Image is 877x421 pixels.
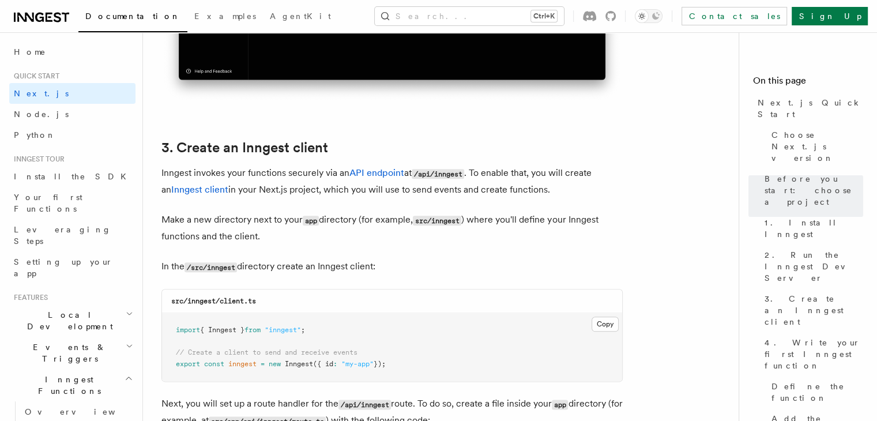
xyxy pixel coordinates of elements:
[765,217,863,240] span: 1. Install Inngest
[161,140,328,156] a: 3. Create an Inngest client
[313,360,333,368] span: ({ id
[14,193,82,213] span: Your first Functions
[194,12,256,21] span: Examples
[767,376,863,408] a: Define the function
[767,125,863,168] a: Choose Next.js version
[338,400,391,409] code: /api/inngest
[9,305,135,337] button: Local Development
[171,297,256,305] code: src/inngest/client.ts
[14,225,111,246] span: Leveraging Steps
[9,104,135,125] a: Node.js
[285,360,313,368] span: Inngest
[758,97,863,120] span: Next.js Quick Start
[760,168,863,212] a: Before you start: choose a project
[412,169,464,179] code: /api/inngest
[270,12,331,21] span: AgentKit
[9,155,65,164] span: Inngest tour
[765,249,863,284] span: 2. Run the Inngest Dev Server
[185,262,237,272] code: /src/inngest
[341,360,374,368] span: "my-app"
[413,216,461,225] code: src/inngest
[301,326,305,334] span: ;
[375,7,564,25] button: Search...Ctrl+K
[228,360,257,368] span: inngest
[261,360,265,368] span: =
[14,110,69,119] span: Node.js
[635,9,663,23] button: Toggle dark mode
[161,212,623,245] p: Make a new directory next to your directory (for example, ) where you'll define your Inngest func...
[9,72,59,81] span: Quick start
[765,337,863,371] span: 4. Write your first Inngest function
[269,360,281,368] span: new
[760,332,863,376] a: 4. Write your first Inngest function
[531,10,557,22] kbd: Ctrl+K
[14,46,46,58] span: Home
[760,245,863,288] a: 2. Run the Inngest Dev Server
[753,92,863,125] a: Next.js Quick Start
[9,369,135,401] button: Inngest Functions
[176,326,200,334] span: import
[85,12,180,21] span: Documentation
[760,212,863,245] a: 1. Install Inngest
[9,125,135,145] a: Python
[760,288,863,332] a: 3. Create an Inngest client
[374,360,386,368] span: });
[765,173,863,208] span: Before you start: choose a project
[200,326,244,334] span: { Inngest }
[244,326,261,334] span: from
[9,337,135,369] button: Events & Triggers
[9,293,48,302] span: Features
[552,400,568,409] code: app
[9,219,135,251] a: Leveraging Steps
[78,3,187,32] a: Documentation
[25,407,144,416] span: Overview
[682,7,787,25] a: Contact sales
[771,381,863,404] span: Define the function
[349,167,404,178] a: API endpoint
[333,360,337,368] span: :
[771,129,863,164] span: Choose Next.js version
[9,251,135,284] a: Setting up your app
[753,74,863,92] h4: On this page
[9,42,135,62] a: Home
[263,3,338,31] a: AgentKit
[204,360,224,368] span: const
[14,89,69,98] span: Next.js
[265,326,301,334] span: "inngest"
[765,293,863,328] span: 3. Create an Inngest client
[161,165,623,198] p: Inngest invokes your functions securely via an at . To enable that, you will create an in your Ne...
[14,172,133,181] span: Install the SDK
[9,83,135,104] a: Next.js
[176,348,357,356] span: // Create a client to send and receive events
[792,7,868,25] a: Sign Up
[9,166,135,187] a: Install the SDK
[592,317,619,332] button: Copy
[176,360,200,368] span: export
[9,187,135,219] a: Your first Functions
[171,184,228,195] a: Inngest client
[9,374,125,397] span: Inngest Functions
[14,257,113,278] span: Setting up your app
[303,216,319,225] code: app
[14,130,56,140] span: Python
[161,258,623,275] p: In the directory create an Inngest client:
[9,309,126,332] span: Local Development
[9,341,126,364] span: Events & Triggers
[187,3,263,31] a: Examples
